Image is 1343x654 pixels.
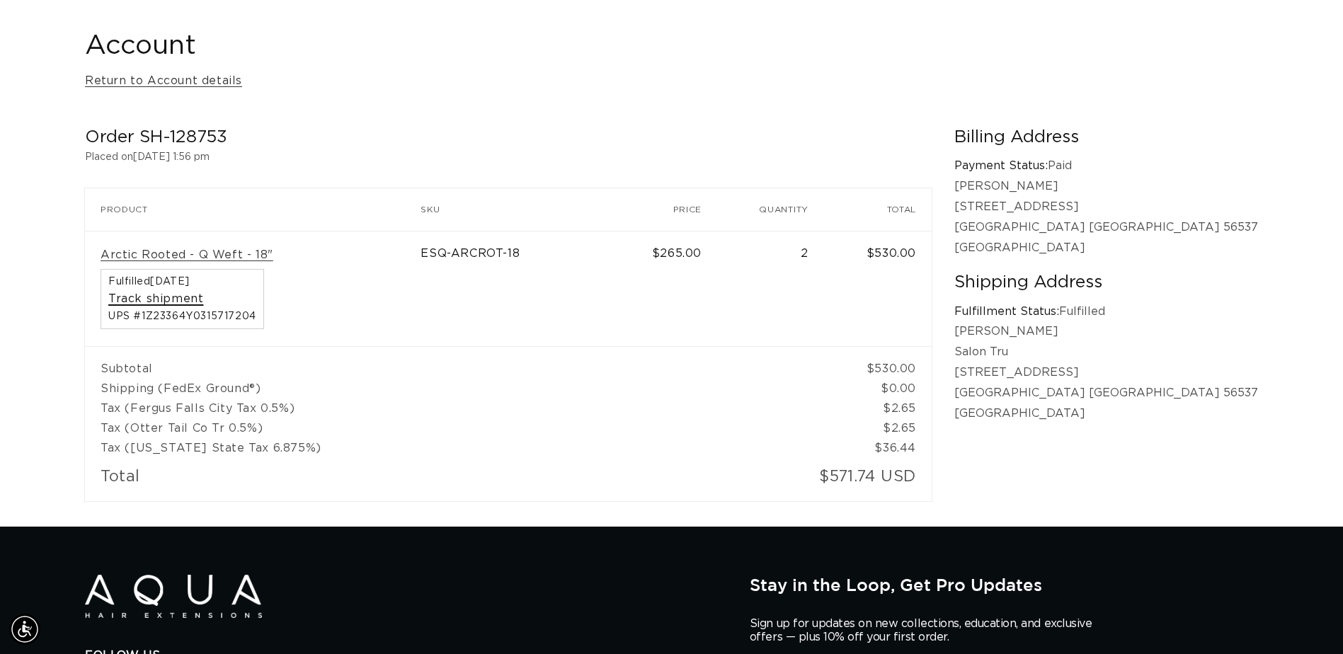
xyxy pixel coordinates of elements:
[824,379,932,398] td: $0.00
[717,231,824,347] td: 2
[717,458,932,501] td: $571.74 USD
[421,231,610,347] td: ESQ-ARCROT-18
[85,346,824,379] td: Subtotal
[101,248,273,263] a: Arctic Rooted - Q Weft - 18"
[824,418,932,438] td: $2.65
[85,418,824,438] td: Tax (Otter Tail Co Tr 0.5%)
[85,575,262,618] img: Aqua Hair Extensions
[954,272,1258,294] h2: Shipping Address
[133,152,210,162] time: [DATE] 1:56 pm
[85,127,932,149] h2: Order SH-128753
[85,188,421,231] th: Product
[954,160,1048,171] strong: Payment Status:
[85,149,932,166] p: Placed on
[9,614,40,645] div: Accessibility Menu
[954,321,1258,423] p: [PERSON_NAME] Salon Tru [STREET_ADDRESS] [GEOGRAPHIC_DATA] [GEOGRAPHIC_DATA] 56537 [GEOGRAPHIC_DATA]
[824,188,932,231] th: Total
[824,398,932,418] td: $2.65
[108,292,203,306] a: Track shipment
[954,127,1258,149] h2: Billing Address
[824,438,932,458] td: $36.44
[750,575,1258,595] h2: Stay in the Loop, Get Pro Updates
[954,176,1258,258] p: [PERSON_NAME] [STREET_ADDRESS] [GEOGRAPHIC_DATA] [GEOGRAPHIC_DATA] 56537 [GEOGRAPHIC_DATA]
[421,188,610,231] th: SKU
[610,188,717,231] th: Price
[85,438,824,458] td: Tax ([US_STATE] State Tax 6.875%)
[85,29,1258,64] h1: Account
[85,71,242,91] a: Return to Account details
[750,617,1104,644] p: Sign up for updates on new collections, education, and exclusive offers — plus 10% off your first...
[824,346,932,379] td: $530.00
[954,306,1059,317] strong: Fulfillment Status:
[85,398,824,418] td: Tax (Fergus Falls City Tax 0.5%)
[954,302,1258,322] p: Fulfilled
[652,248,702,259] span: $265.00
[108,311,256,321] span: UPS #1Z23364Y0315717204
[108,277,256,287] span: Fulfilled
[954,156,1258,176] p: Paid
[824,231,932,347] td: $530.00
[150,277,190,287] time: [DATE]
[85,458,717,501] td: Total
[85,379,824,398] td: Shipping (FedEx Ground®)
[717,188,824,231] th: Quantity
